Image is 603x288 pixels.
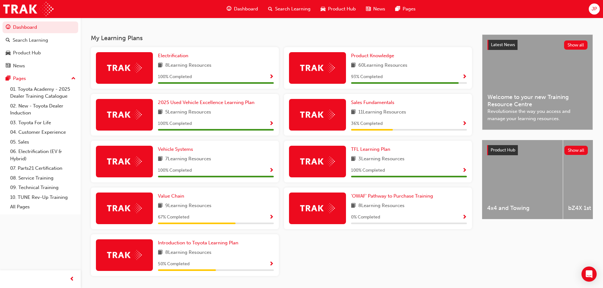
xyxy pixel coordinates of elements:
[8,101,78,118] a: 02. New - Toyota Dealer Induction
[158,53,188,58] span: Electrification
[227,5,231,13] span: guage-icon
[269,215,274,220] span: Show Progress
[70,275,74,283] span: prev-icon
[269,168,274,174] span: Show Progress
[158,155,163,163] span: book-icon
[158,260,190,268] span: 50 % Completed
[158,202,163,210] span: book-icon
[8,183,78,193] a: 09. Technical Training
[316,3,361,15] a: car-iconProduct Hub
[158,52,191,59] a: Electrification
[589,3,600,15] button: JP
[3,47,78,59] a: Product Hub
[6,63,10,69] span: news-icon
[487,108,587,122] span: Revolutionise the way you access and manage your learning resources.
[107,110,142,119] img: Trak
[269,73,274,81] button: Show Progress
[581,267,597,282] div: Open Intercom Messenger
[351,99,397,106] a: Sales Fundamentals
[222,3,263,15] a: guage-iconDashboard
[351,52,397,59] a: Product Knowledge
[158,73,192,81] span: 100 % Completed
[300,110,335,119] img: Trak
[6,38,10,43] span: search-icon
[564,40,588,50] button: Show all
[351,202,356,210] span: book-icon
[351,155,356,163] span: book-icon
[8,84,78,101] a: 01. Toyota Academy - 2025 Dealer Training Catalogue
[8,193,78,202] a: 10. TUNE Rev-Up Training
[13,49,41,57] div: Product Hub
[6,25,10,30] span: guage-icon
[300,203,335,213] img: Trak
[234,5,258,13] span: Dashboard
[8,118,78,128] a: 03. Toyota For Life
[13,62,25,70] div: News
[3,20,78,73] button: DashboardSearch LearningProduct HubNews
[269,74,274,80] span: Show Progress
[351,193,433,199] span: 'OWAF' Pathway to Purchase Training
[158,167,192,174] span: 100 % Completed
[358,62,407,70] span: 60 Learning Resources
[358,108,406,116] span: 11 Learning Resources
[351,53,394,58] span: Product Knowledge
[71,75,76,83] span: up-icon
[8,137,78,147] a: 05. Sales
[158,193,187,200] a: Value Chain
[462,121,467,127] span: Show Progress
[373,5,385,13] span: News
[158,193,184,199] span: Value Chain
[158,146,193,152] span: Vehicle Systems
[275,5,311,13] span: Search Learning
[366,5,371,13] span: news-icon
[3,2,53,16] img: Trak
[269,260,274,268] button: Show Progress
[487,205,558,212] span: 4x4 and Towing
[395,5,400,13] span: pages-icon
[300,63,335,73] img: Trak
[158,240,238,246] span: Introduction to Toyota Learning Plan
[158,239,241,247] a: Introduction to Toyota Learning Plan
[351,73,383,81] span: 93 % Completed
[390,3,421,15] a: pages-iconPages
[6,50,10,56] span: car-icon
[13,75,26,82] div: Pages
[269,213,274,221] button: Show Progress
[462,74,467,80] span: Show Progress
[165,62,211,70] span: 8 Learning Resources
[300,156,335,166] img: Trak
[351,167,385,174] span: 100 % Completed
[351,120,383,127] span: 36 % Completed
[462,168,467,174] span: Show Progress
[269,120,274,128] button: Show Progress
[165,108,211,116] span: 5 Learning Resources
[351,146,393,153] a: TFL Learning Plan
[462,120,467,128] button: Show Progress
[462,73,467,81] button: Show Progress
[158,100,254,105] span: 2025 Used Vehicle Excellence Learning Plan
[269,167,274,175] button: Show Progress
[328,5,356,13] span: Product Hub
[487,94,587,108] span: Welcome to your new Training Resource Centre
[13,37,48,44] div: Search Learning
[8,173,78,183] a: 08. Service Training
[592,5,597,13] span: JP
[462,167,467,175] button: Show Progress
[91,34,472,42] h3: My Learning Plans
[351,214,380,221] span: 0 % Completed
[462,213,467,221] button: Show Progress
[6,76,10,82] span: pages-icon
[158,146,196,153] a: Vehicle Systems
[158,249,163,257] span: book-icon
[351,108,356,116] span: book-icon
[462,215,467,220] span: Show Progress
[107,203,142,213] img: Trak
[403,5,416,13] span: Pages
[351,62,356,70] span: book-icon
[487,145,588,155] a: Product HubShow all
[491,147,515,153] span: Product Hub
[8,163,78,173] a: 07. Parts21 Certification
[158,120,192,127] span: 100 % Completed
[3,73,78,84] button: Pages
